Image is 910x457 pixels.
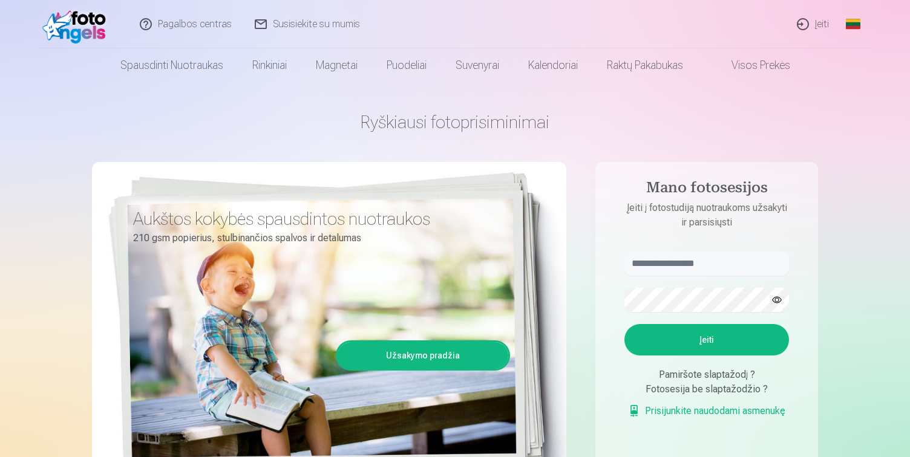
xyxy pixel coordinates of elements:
[106,48,238,82] a: Spausdinti nuotraukas
[624,382,789,397] div: Fotosesija be slaptažodžio ?
[441,48,514,82] a: Suvenyrai
[592,48,698,82] a: Raktų pakabukas
[628,404,785,418] a: Prisijunkite naudodami asmenukę
[92,111,818,133] h1: Ryškiausi fotoprisiminimai
[612,179,801,201] h4: Mano fotosesijos
[612,201,801,230] p: Įeiti į fotostudiją nuotraukoms užsakyti ir parsisiųsti
[238,48,301,82] a: Rinkiniai
[514,48,592,82] a: Kalendoriai
[698,48,805,82] a: Visos prekės
[372,48,441,82] a: Puodeliai
[338,342,508,369] a: Užsakymo pradžia
[42,5,112,44] img: /fa2
[624,324,789,355] button: Įeiti
[133,208,501,230] h3: Aukštos kokybės spausdintos nuotraukos
[301,48,372,82] a: Magnetai
[133,230,501,247] p: 210 gsm popierius, stulbinančios spalvos ir detalumas
[624,368,789,382] div: Pamiršote slaptažodį ?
